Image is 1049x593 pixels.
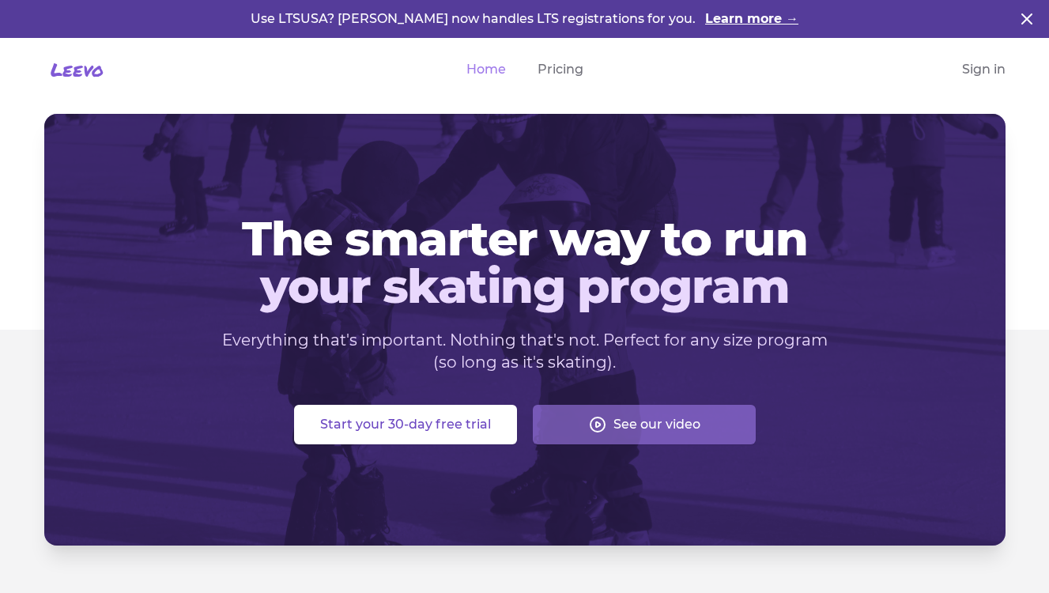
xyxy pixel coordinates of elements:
span: → [786,11,798,26]
span: Use LTSUSA? [PERSON_NAME] now handles LTS registrations for you. [251,11,699,26]
span: your skating program [70,263,980,310]
button: Start your 30-day free trial [294,405,517,444]
button: See our video [533,405,756,444]
p: Everything that's important. Nothing that's not. Perfect for any size program (so long as it's sk... [221,329,828,373]
a: Home [466,60,506,79]
span: The smarter way to run [70,215,980,263]
a: Leevo [44,57,104,82]
a: Learn more [705,9,798,28]
span: See our video [613,415,700,434]
a: Pricing [538,60,583,79]
a: Sign in [962,60,1006,79]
